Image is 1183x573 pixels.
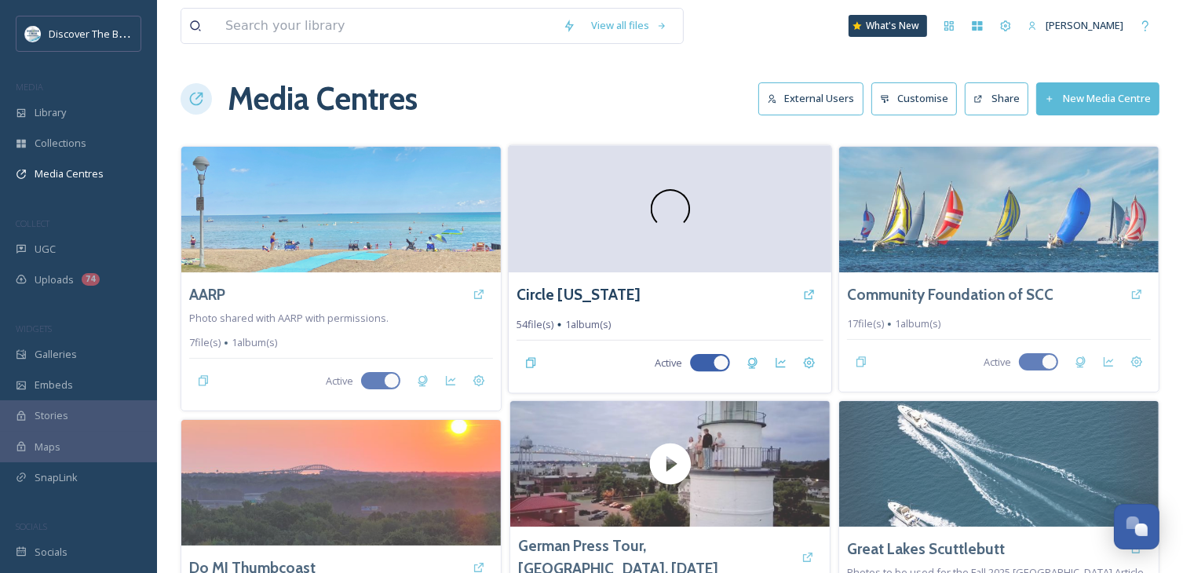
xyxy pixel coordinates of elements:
[839,147,1159,272] img: 059d952a-8df2-41ea-9dd1-59b5253c932a.jpg
[839,401,1159,527] img: f4938ce6-f635-4fe2-a10e-d5bc0ee0475f.jpg
[189,335,221,350] span: 7 file(s)
[871,82,966,115] a: Customise
[232,335,277,350] span: 1 album(s)
[35,545,68,560] span: Socials
[1046,18,1123,32] span: [PERSON_NAME]
[16,323,52,334] span: WIDGETS
[1020,10,1131,41] a: [PERSON_NAME]
[35,440,60,454] span: Maps
[847,538,1005,560] a: Great Lakes Scuttlebutt
[871,82,958,115] button: Customise
[35,347,77,362] span: Galleries
[16,81,43,93] span: MEDIA
[583,10,675,41] a: View all files
[35,470,78,485] span: SnapLink
[35,408,68,423] span: Stories
[847,283,1053,306] a: Community Foundation of SCC
[217,9,555,43] input: Search your library
[35,105,66,120] span: Library
[1114,504,1159,549] button: Open Chat
[895,316,940,331] span: 1 album(s)
[35,378,73,392] span: Embeds
[758,82,871,115] a: External Users
[758,82,864,115] button: External Users
[16,217,49,229] span: COLLECT
[849,15,927,37] a: What's New
[181,147,501,272] img: df119337-41c9-4416-9cb7-be44d27bbb38.jpg
[565,317,612,332] span: 1 album(s)
[49,26,133,41] span: Discover The Blue
[847,316,884,331] span: 17 file(s)
[517,317,553,332] span: 54 file(s)
[35,136,86,151] span: Collections
[326,374,353,389] span: Active
[35,242,56,257] span: UGC
[25,26,41,42] img: 1710423113617.jpeg
[189,283,225,306] a: AARP
[517,283,641,306] a: Circle [US_STATE]
[984,355,1011,370] span: Active
[965,82,1028,115] button: Share
[35,166,104,181] span: Media Centres
[655,356,682,370] span: Active
[189,311,389,325] span: Photo shared with AARP with permissions.
[82,273,100,286] div: 74
[16,520,47,532] span: SOCIALS
[1036,82,1159,115] button: New Media Centre
[35,272,74,287] span: Uploads
[181,420,501,546] img: f7f0d2b9-8c48-43fe-8792-7c403294a5cf.jpg
[510,401,830,527] img: thumbnail
[228,75,418,122] h1: Media Centres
